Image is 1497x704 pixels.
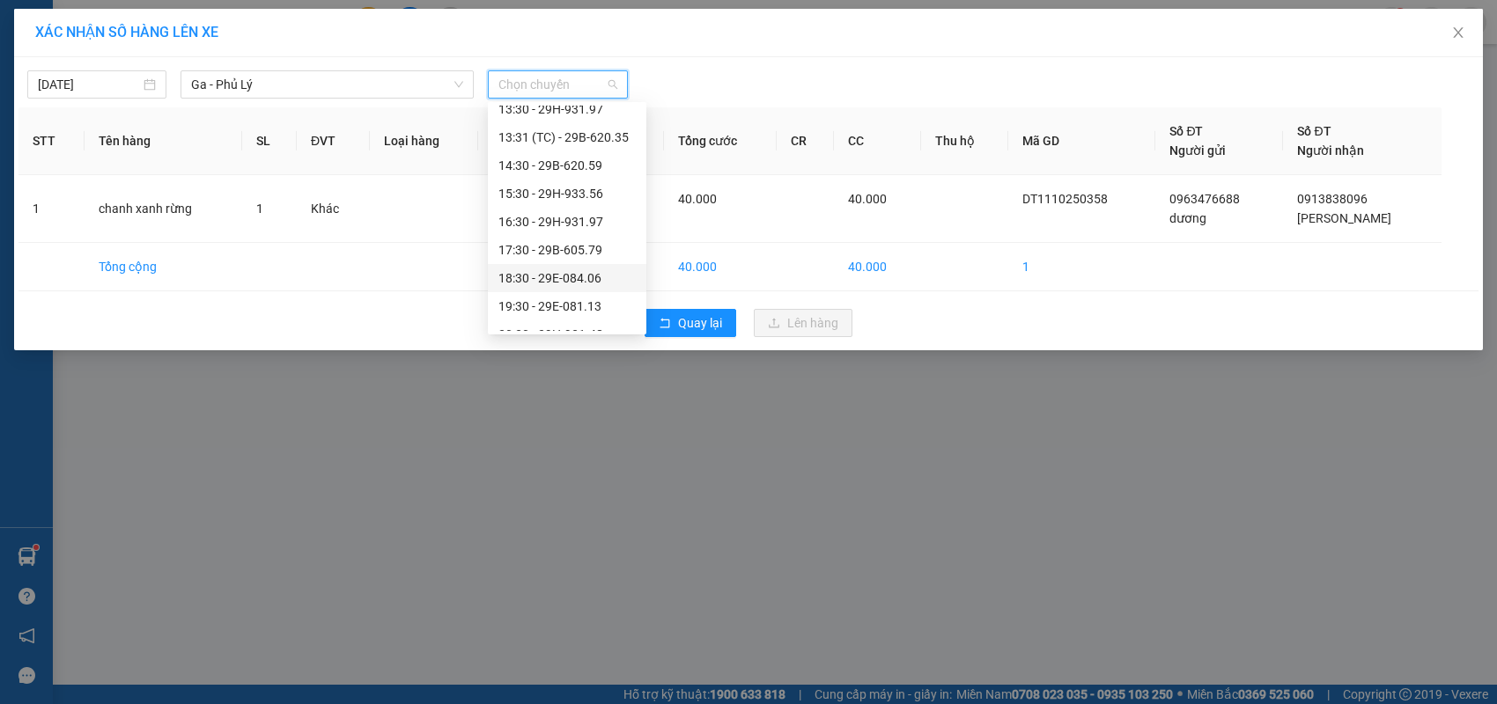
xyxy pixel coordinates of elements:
[498,99,636,119] div: 13:30 - 29H-931.97
[85,175,242,243] td: chanh xanh rừng
[191,71,463,98] span: Ga - Phủ Lý
[1297,211,1391,225] span: [PERSON_NAME]
[834,107,920,175] th: CC
[18,175,85,243] td: 1
[659,317,671,331] span: rollback
[1451,26,1465,40] span: close
[454,79,464,90] span: down
[478,107,570,175] th: Ghi chú
[242,107,297,175] th: SL
[1434,9,1483,58] button: Close
[848,192,887,206] span: 40.000
[18,107,85,175] th: STT
[1169,124,1203,138] span: Số ĐT
[678,192,717,206] span: 40.000
[1297,143,1364,158] span: Người nhận
[1169,211,1206,225] span: dương
[921,107,1009,175] th: Thu hộ
[166,118,269,136] span: DT1110250358
[1297,124,1331,138] span: Số ĐT
[664,243,777,291] td: 40.000
[498,71,616,98] span: Chọn chuyến
[38,75,140,94] input: 11/10/2025
[754,309,852,337] button: uploadLên hàng
[664,107,777,175] th: Tổng cước
[498,184,636,203] div: 15:30 - 29H-933.56
[834,243,920,291] td: 40.000
[777,107,834,175] th: CR
[498,128,636,147] div: 13:31 (TC) - 29B-620.35
[85,107,242,175] th: Tên hàng
[1169,192,1240,206] span: 0963476688
[256,202,263,216] span: 1
[645,309,736,337] button: rollbackQuay lại
[370,107,478,175] th: Loại hàng
[35,24,218,40] span: XÁC NHẬN SỐ HÀNG LÊN XE
[1297,192,1368,206] span: 0913838096
[498,325,636,344] div: 20:30 - 29H-931.48
[297,107,370,175] th: ĐVT
[498,156,636,175] div: 14:30 - 29B-620.59
[1022,192,1108,206] span: DT1110250358
[6,62,10,152] img: logo
[1008,107,1155,175] th: Mã GD
[297,175,370,243] td: Khác
[1169,143,1226,158] span: Người gửi
[498,212,636,231] div: 16:30 - 29H-931.97
[11,76,164,138] span: Chuyển phát nhanh: [GEOGRAPHIC_DATA] - [GEOGRAPHIC_DATA]
[498,240,636,260] div: 17:30 - 29B-605.79
[678,313,722,333] span: Quay lại
[16,14,159,71] strong: CÔNG TY TNHH DỊCH VỤ DU LỊCH THỜI ĐẠI
[498,297,636,316] div: 19:30 - 29E-081.13
[1008,243,1155,291] td: 1
[498,268,636,288] div: 18:30 - 29E-084.06
[85,243,242,291] td: Tổng cộng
